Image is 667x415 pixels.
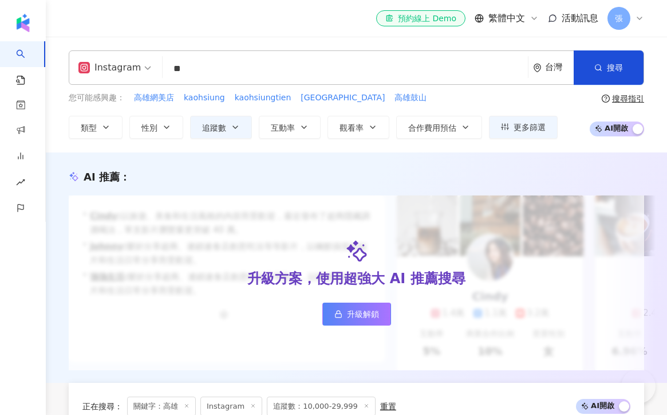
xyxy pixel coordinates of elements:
[134,92,174,104] span: 高雄網美店
[643,307,665,319] div: 2.4萬
[259,116,321,139] button: 互動率
[489,116,558,139] button: 更多篩選
[69,92,125,104] span: 您可能感興趣：
[78,58,141,77] div: Instagram
[408,123,456,132] span: 合作費用預估
[488,12,525,25] span: 繁體中文
[84,170,130,184] div: AI 推薦 ：
[81,123,97,132] span: 類型
[562,13,598,24] span: 活動訊息
[340,123,364,132] span: 觀看率
[607,63,623,72] span: 搜尋
[184,92,225,104] span: kaohsiung
[394,92,427,104] button: 高雄鼓山
[396,116,482,139] button: 合作費用預估
[235,92,291,104] span: kaohsiungtien
[621,369,656,404] iframe: Help Scout Beacon - Open
[533,64,542,72] span: environment
[380,402,396,411] div: 重置
[347,310,379,319] span: 升級解鎖
[82,402,123,411] span: 正在搜尋 ：
[14,14,32,32] img: logo icon
[376,10,465,26] a: 預約線上 Demo
[327,116,389,139] button: 觀看率
[183,92,226,104] button: kaohsiung
[514,123,546,132] span: 更多篩選
[234,92,292,104] button: kaohsiungtien
[301,92,385,104] span: [GEOGRAPHIC_DATA]
[247,269,465,289] div: 升級方案，使用超強大 AI 推薦搜尋
[141,123,157,132] span: 性別
[602,95,610,103] span: question-circle
[322,303,391,326] a: 升級解鎖
[574,50,644,85] button: 搜尋
[612,94,644,103] div: 搜尋指引
[385,13,456,24] div: 預約線上 Demo
[394,92,427,104] span: 高雄鼓山
[300,92,385,104] button: [GEOGRAPHIC_DATA]
[271,123,295,132] span: 互動率
[129,116,183,139] button: 性別
[69,116,123,139] button: 類型
[190,116,252,139] button: 追蹤數
[16,171,25,197] span: rise
[16,41,39,86] a: search
[202,123,226,132] span: 追蹤數
[615,12,623,25] span: 張
[133,92,175,104] button: 高雄網美店
[545,62,574,72] div: 台灣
